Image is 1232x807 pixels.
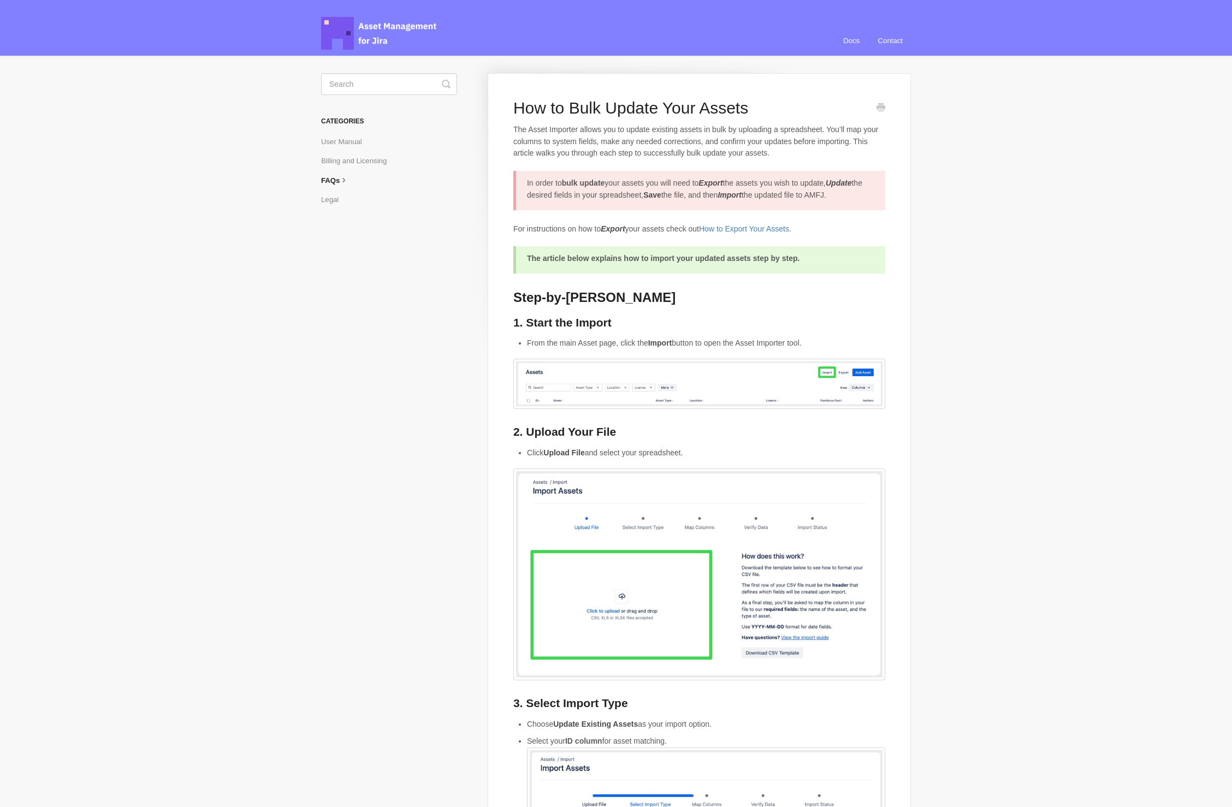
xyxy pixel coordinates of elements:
[513,98,869,118] h1: How to Bulk Update Your Assets
[321,152,394,170] a: Billing and Licensing
[701,224,793,234] a: How to Export Your Assets
[543,448,583,458] strong: Upload File
[321,111,457,131] h3: Categories
[513,424,885,440] h3: 2. Upload Your File
[527,447,885,459] li: Click and select your spreadsheet.
[603,224,626,234] em: Export
[321,171,357,189] a: FAQs
[876,103,885,115] a: Print this Article
[513,468,885,680] img: file-52dn6YKs2f.jpg
[321,17,438,50] span: Asset Management for Jira Docs
[321,133,368,151] a: User Manual
[513,289,885,306] h2: Step-by-[PERSON_NAME]
[720,191,743,200] em: Import
[554,720,636,729] strong: Update Existing Assets
[527,177,872,201] p: In order to your assets you will need to the assets you wish to update, the desired fields in you...
[836,26,868,56] a: Docs
[513,696,885,711] h3: 3. Select Import Type
[827,179,852,188] em: Update
[513,124,885,159] p: The Asset Importer allows you to update existing assets in bulk by uploading a spreadsheet. You’l...
[321,73,457,95] input: Search
[649,339,672,348] strong: Import
[527,719,885,731] li: Choose as your import option.
[645,191,663,200] strong: Save
[869,26,911,56] a: Contact
[566,737,601,746] b: ID column
[321,191,347,208] a: Legal
[700,179,723,188] em: Export
[513,223,885,235] p: For instructions on how to your assets check out .
[527,254,790,263] b: The article below explains how to import your updated assets step by step.
[527,735,885,747] p: Select your for asset matching.
[513,359,885,410] img: file-QvZ9KPEGLA.jpg
[527,337,885,349] li: From the main Asset page, click the button to open the Asset Importer tool.
[513,315,885,330] h3: 1. Start the Import
[562,179,604,188] b: bulk update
